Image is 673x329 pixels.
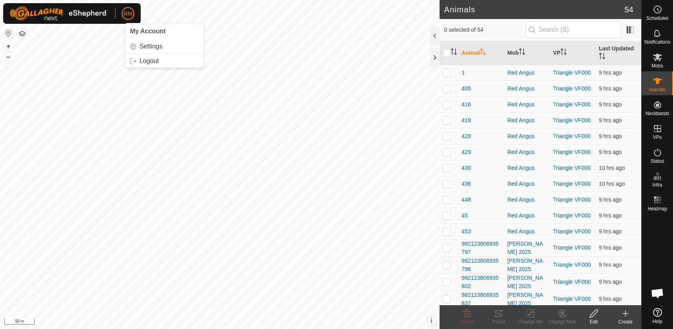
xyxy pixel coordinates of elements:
span: 1 [462,69,465,77]
span: i [430,317,432,324]
span: Heatmap [648,206,667,211]
div: Red Angus [507,196,547,204]
div: Tracks [483,318,514,325]
div: Open chat [646,281,669,305]
span: Mobs [652,63,663,68]
div: Red Angus [507,100,547,109]
div: [PERSON_NAME] 2025 [507,274,547,291]
span: 26 Sept 2025, 9:06 pm [599,149,622,155]
span: 428 [462,132,471,140]
a: Triangle VF000 [553,85,591,92]
th: Mob [504,41,550,65]
span: Neckbands [645,111,669,116]
th: Last Updated [596,41,641,65]
span: 405 [462,85,471,93]
div: Red Angus [507,132,547,140]
div: Red Angus [507,227,547,236]
button: i [427,317,436,325]
span: 26 Sept 2025, 9:06 pm [599,228,622,235]
a: Triangle VF000 [553,228,591,235]
span: 45 [462,212,468,220]
div: Red Angus [507,69,547,77]
a: Contact Us [228,319,251,326]
a: Logout [125,55,204,67]
span: VPs [653,135,662,140]
span: My Account [130,28,166,35]
a: Triangle VF000 [553,117,591,123]
a: Triangle VF000 [553,165,591,171]
p-sorticon: Activate to sort [451,50,457,56]
span: Notifications [644,40,670,44]
button: Map Layers [17,29,27,38]
span: 26 Sept 2025, 9:05 pm [599,117,622,123]
button: – [4,52,13,62]
span: Animals [649,87,666,92]
a: Triangle VF000 [553,149,591,155]
a: Settings [125,40,204,53]
a: Triangle VF000 [553,262,591,268]
span: 436 [462,180,471,188]
div: [PERSON_NAME] 2025 [507,257,547,273]
h2: Animals [444,5,625,14]
span: 429 [462,148,471,156]
span: RM [124,10,132,18]
a: Help [642,305,673,327]
a: Triangle VF000 [553,296,591,302]
div: Red Angus [507,148,547,156]
span: 26 Sept 2025, 9:05 pm [599,262,622,268]
span: 26 Sept 2025, 9:05 pm [599,133,622,139]
span: 26 Sept 2025, 9:05 pm [599,296,622,302]
a: Triangle VF000 [553,133,591,139]
img: Gallagher Logo [10,6,109,21]
span: 26 Sept 2025, 9:05 pm [599,279,622,285]
div: Red Angus [507,212,547,220]
th: Animal [459,41,504,65]
p-sorticon: Activate to sort [519,50,525,56]
div: [PERSON_NAME] 2025 [507,240,547,256]
span: 453 [462,227,471,236]
span: Help [652,319,662,324]
span: 982123806935798 [462,257,501,273]
button: + [4,42,13,51]
div: Red Angus [507,180,547,188]
div: Red Angus [507,85,547,93]
span: 26 Sept 2025, 9:06 pm [599,196,622,203]
span: 26 Sept 2025, 9:06 pm [599,212,622,219]
button: Reset Map [4,29,13,38]
span: 448 [462,196,471,204]
span: 416 [462,100,471,109]
a: Triangle VF000 [553,244,591,251]
div: Red Angus [507,116,547,125]
th: VP [550,41,595,65]
div: [PERSON_NAME] 2025 [507,291,547,308]
div: Create [610,318,641,325]
span: 430 [462,164,471,172]
a: Privacy Policy [188,319,218,326]
span: 982123806935797 [462,240,501,256]
p-sorticon: Activate to sort [480,50,486,56]
input: Search (S) [526,21,621,38]
p-sorticon: Activate to sort [599,54,605,60]
a: Triangle VF000 [553,101,591,108]
p-sorticon: Activate to sort [560,50,567,56]
a: Triangle VF000 [553,279,591,285]
span: 26 Sept 2025, 9:05 pm [599,244,622,251]
span: 26 Sept 2025, 9:06 pm [599,69,622,76]
span: Status [650,159,664,164]
span: 419 [462,116,471,125]
span: Delete [460,319,474,325]
span: 26 Sept 2025, 8:36 pm [599,165,625,171]
a: Triangle VF000 [553,212,591,219]
div: Change VP [514,318,546,325]
a: Triangle VF000 [553,196,591,203]
span: 26 Sept 2025, 8:26 pm [599,181,625,187]
span: Settings [140,43,163,50]
a: Triangle VF000 [553,181,591,187]
span: Infra [652,183,662,187]
div: Change Mob [546,318,578,325]
span: 54 [625,4,633,15]
span: 982123806935802 [462,274,501,291]
span: 26 Sept 2025, 9:06 pm [599,101,622,108]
